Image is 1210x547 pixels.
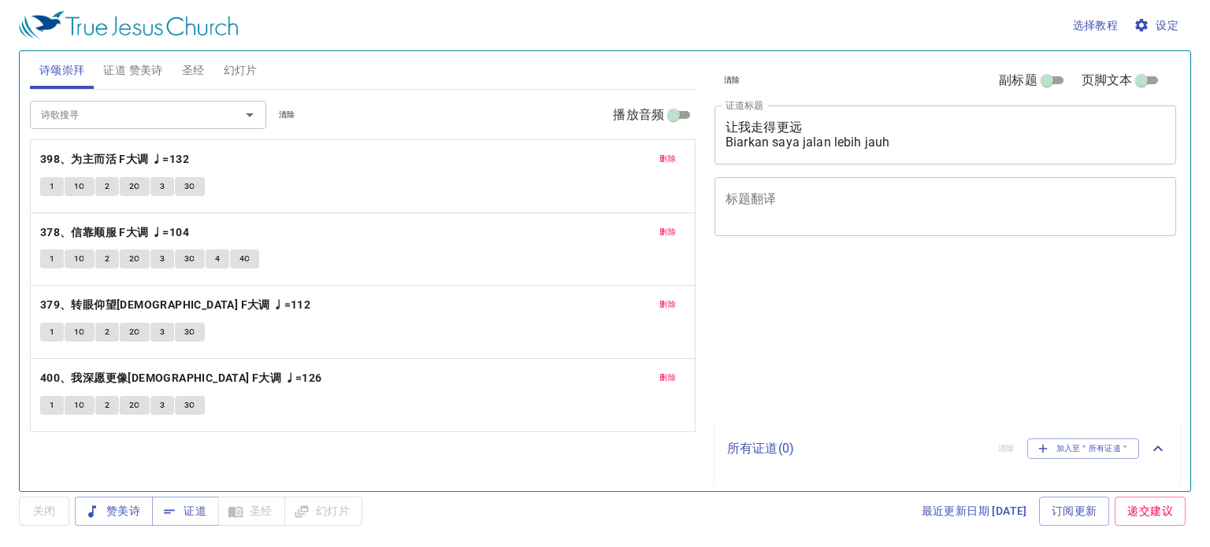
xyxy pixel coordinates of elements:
button: 1 [40,177,64,196]
button: 删除 [650,295,685,314]
span: 赞美诗 [87,501,140,521]
button: 清除 [714,71,750,90]
span: 3 [160,179,165,194]
span: 2C [129,398,140,412]
span: 删除 [659,371,676,385]
b: 398、为主而活 F大调 ♩=132 [40,150,189,169]
span: 2 [105,252,109,266]
button: 赞美诗 [75,497,153,526]
button: 3 [150,323,174,342]
button: 2C [120,249,150,268]
div: 所有证道(0)清除加入至＂所有证道＂ [714,423,1180,475]
textarea: 让我走得更远 Biarkan saya jalan lebih jauh [726,120,1165,150]
button: 3C [175,323,205,342]
span: 删除 [659,225,676,239]
button: 3C [175,396,205,415]
span: 清除 [279,108,295,122]
span: 清除 [724,73,740,87]
span: 幻灯片 [224,61,258,80]
button: 加入至＂所有证道＂ [1027,438,1140,459]
button: 删除 [650,368,685,387]
button: 1C [65,177,95,196]
span: 订阅更新 [1052,501,1097,521]
button: 1C [65,396,95,415]
a: 订阅更新 [1039,497,1110,526]
button: 1 [40,323,64,342]
button: 设定 [1130,11,1185,40]
button: 3C [175,177,205,196]
button: 4C [230,249,260,268]
span: 3C [184,179,195,194]
span: 2C [129,252,140,266]
button: Open [239,104,261,126]
button: 2C [120,177,150,196]
button: 2C [120,323,150,342]
span: 3C [184,325,195,339]
span: 2 [105,325,109,339]
button: 1 [40,396,64,415]
button: 删除 [650,223,685,242]
span: 2 [105,179,109,194]
button: 3 [150,177,174,196]
button: 3 [150,396,174,415]
b: 378、信靠顺服 F大调 ♩=104 [40,223,189,242]
button: 2 [95,396,119,415]
button: 378、信靠顺服 F大调 ♩=104 [40,223,192,242]
span: 1 [50,179,54,194]
a: 最近更新日期 [DATE] [915,497,1034,526]
span: 1C [74,179,85,194]
button: 1C [65,249,95,268]
span: 选择教程 [1073,16,1119,35]
span: 诗颂崇拜 [39,61,85,80]
button: 400、我深愿更像[DEMOGRAPHIC_DATA] F大调 ♩=126 [40,368,325,388]
span: 证道 [165,501,206,521]
span: 1C [74,252,85,266]
span: 播放音频 [613,105,664,124]
span: 3C [184,252,195,266]
span: 副标题 [999,71,1037,90]
button: 2 [95,177,119,196]
button: 3 [150,249,174,268]
span: 3 [160,252,165,266]
span: 2C [129,325,140,339]
span: 最近更新日期 [DATE] [922,501,1027,521]
button: 删除 [650,150,685,168]
button: 证道 [152,497,219,526]
span: 页脚文本 [1082,71,1133,90]
span: 加入至＂所有证道＂ [1037,442,1130,456]
span: 删除 [659,152,676,166]
b: 379、转眼仰望[DEMOGRAPHIC_DATA] F大调 ♩=112 [40,295,310,315]
button: 379、转眼仰望[DEMOGRAPHIC_DATA] F大调 ♩=112 [40,295,314,315]
p: 所有证道 ( 0 ) [727,439,985,458]
span: 1C [74,325,85,339]
a: 递交建议 [1115,497,1186,526]
span: 2 [105,398,109,412]
span: 证道 赞美诗 [103,61,162,80]
span: 4 [215,252,220,266]
span: 1 [50,325,54,339]
button: 3C [175,249,205,268]
span: 4C [239,252,251,266]
b: 400、我深愿更像[DEMOGRAPHIC_DATA] F大调 ♩=126 [40,368,322,388]
span: 递交建议 [1127,501,1173,521]
span: 设定 [1137,16,1178,35]
span: 删除 [659,298,676,312]
img: True Jesus Church [19,11,238,39]
button: 2C [120,396,150,415]
span: 1 [50,398,54,412]
span: 3C [184,398,195,412]
button: 4 [206,249,229,268]
button: 1C [65,323,95,342]
button: 2 [95,323,119,342]
span: 1 [50,252,54,266]
span: 圣经 [182,61,205,80]
span: 3 [160,325,165,339]
button: 2 [95,249,119,268]
span: 1C [74,398,85,412]
button: 398、为主而活 F大调 ♩=132 [40,150,192,169]
button: 清除 [269,105,305,124]
button: 1 [40,249,64,268]
iframe: from-child [708,253,1086,417]
span: 2C [129,179,140,194]
span: 3 [160,398,165,412]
